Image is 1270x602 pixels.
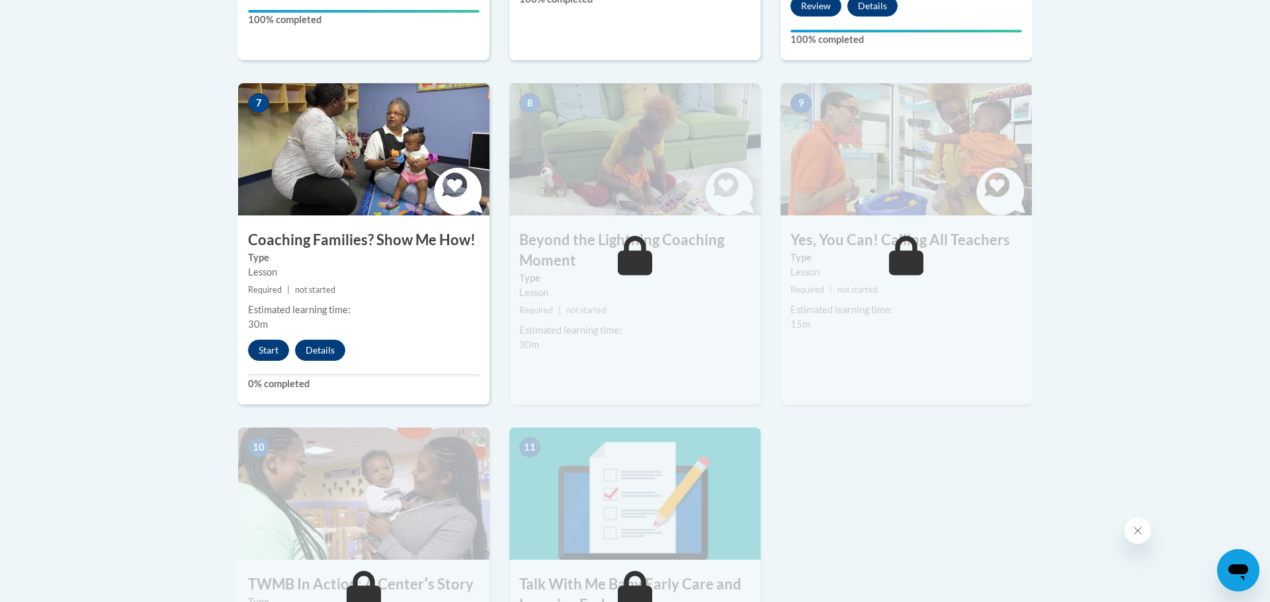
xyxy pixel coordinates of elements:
div: Lesson [519,285,751,300]
div: Lesson [790,265,1022,280]
label: Type [248,250,480,265]
span: 30m [519,339,539,350]
span: not started [837,285,878,295]
img: Course Image [509,83,761,215]
h3: Beyond the Lightning Coaching Moment [509,230,761,271]
img: Course Image [509,428,761,560]
span: | [287,285,290,295]
span: 10 [248,437,269,457]
h3: Yes, You Can! Calling All Teachers [781,230,1032,250]
span: not started [295,285,335,295]
span: 7 [248,93,269,113]
span: 15m [790,319,810,330]
img: Course Image [781,83,1032,215]
img: Course Image [238,83,489,215]
button: Details [295,340,345,361]
span: | [558,305,561,315]
span: 30m [248,319,268,330]
div: Estimated learning time: [790,303,1022,317]
h3: TWMB In Action: A Centerʹs Story [238,574,489,595]
span: 8 [519,93,540,113]
span: Required [248,285,282,295]
span: Hi. How can we help? [8,9,107,20]
label: 0% completed [248,377,480,391]
span: Required [519,305,553,315]
span: 9 [790,93,812,113]
div: Your progress [790,30,1022,32]
button: Start [248,340,289,361]
div: Your progress [248,10,480,13]
label: Type [519,271,751,285]
iframe: Close message [1124,517,1151,544]
iframe: Button to launch messaging window [1217,549,1259,591]
h3: Coaching Families? Show Me How! [238,230,489,250]
div: Lesson [248,265,480,280]
span: 11 [519,437,540,457]
label: 100% completed [790,32,1022,47]
img: Course Image [238,428,489,560]
span: Required [790,285,824,295]
span: not started [566,305,607,315]
div: Estimated learning time: [519,323,751,338]
span: | [829,285,832,295]
div: Estimated learning time: [248,303,480,317]
label: Type [790,250,1022,265]
label: 100% completed [248,13,480,27]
